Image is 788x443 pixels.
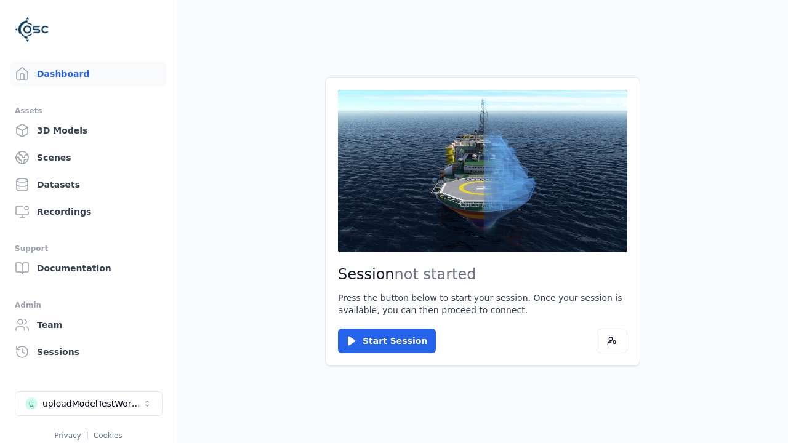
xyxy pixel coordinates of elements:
div: u [25,397,38,410]
div: Admin [15,298,162,313]
a: Privacy [54,431,81,440]
div: Assets [15,103,162,118]
div: uploadModelTestWorkspace [42,397,142,410]
h2: Session [338,265,627,284]
span: | [86,431,89,440]
a: Datasets [10,172,167,197]
img: Logo [15,12,49,47]
a: Recordings [10,199,167,224]
button: Start Session [338,329,436,353]
span: not started [395,266,476,283]
a: Sessions [10,340,167,364]
a: 3D Models [10,118,167,143]
a: Scenes [10,145,167,170]
a: Documentation [10,256,167,281]
a: Team [10,313,167,337]
p: Press the button below to start your session. Once your session is available, you can then procee... [338,292,627,316]
a: Cookies [94,431,123,440]
div: Support [15,241,162,256]
button: Select a workspace [15,391,163,416]
a: Dashboard [10,62,167,86]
